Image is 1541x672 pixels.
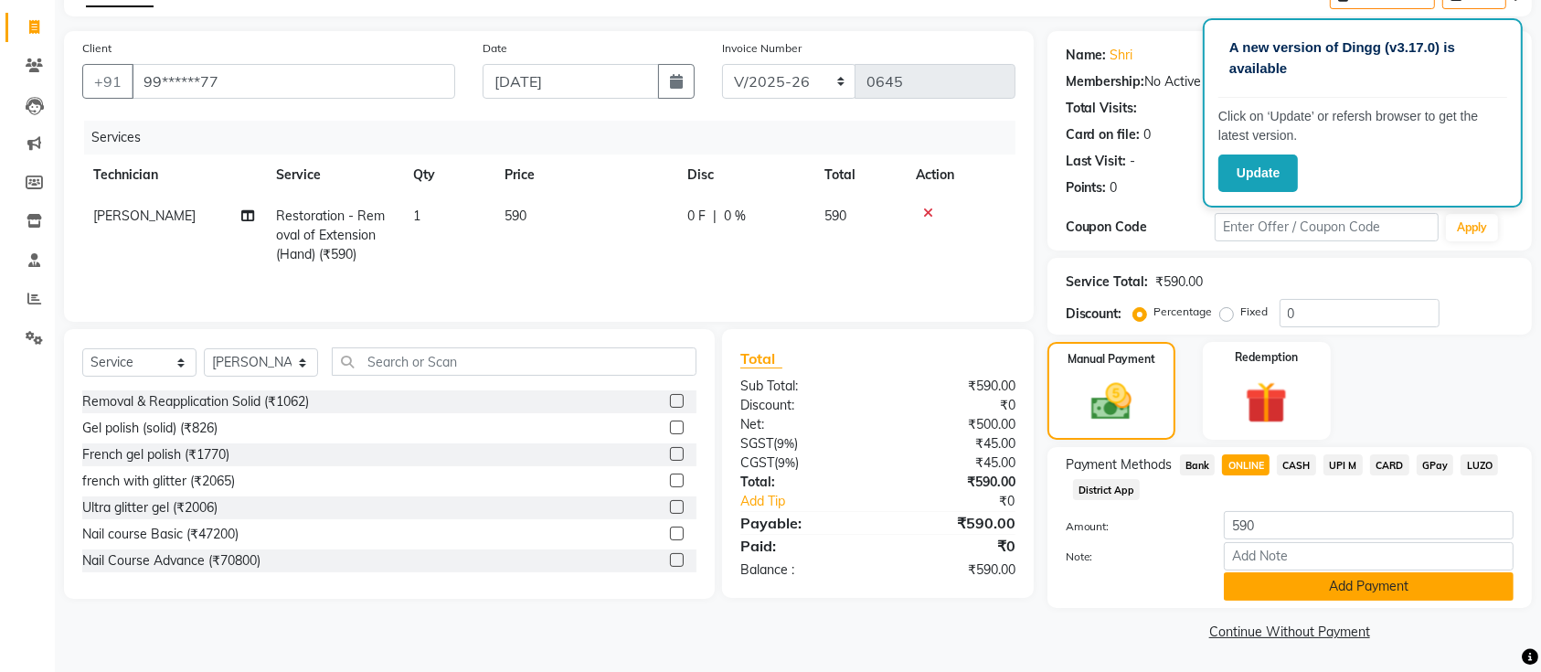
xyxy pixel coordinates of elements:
[265,155,402,196] th: Service
[1066,72,1145,91] div: Membership:
[332,347,696,376] input: Search or Scan
[494,155,676,196] th: Price
[1235,349,1298,366] label: Redemption
[727,396,877,415] div: Discount:
[82,64,133,99] button: +91
[1066,304,1122,324] div: Discount:
[1417,454,1454,475] span: GPay
[82,40,112,57] label: Client
[402,155,494,196] th: Qty
[727,535,877,557] div: Paid:
[1111,46,1133,65] a: Shri
[676,155,813,196] th: Disc
[413,208,420,224] span: 1
[1277,454,1316,475] span: CASH
[1232,377,1301,429] img: _gift.svg
[93,208,196,224] span: [PERSON_NAME]
[1218,107,1507,145] p: Click on ‘Update’ or refersh browser to get the latest version.
[727,453,877,473] div: ( )
[1066,99,1138,118] div: Total Visits:
[1073,479,1141,500] span: District App
[82,525,239,544] div: Nail course Basic (₹47200)
[727,473,877,492] div: Total:
[877,396,1028,415] div: ₹0
[82,419,218,438] div: Gel polish (solid) (₹826)
[740,349,782,368] span: Total
[1066,46,1107,65] div: Name:
[1079,379,1144,425] img: _cash.svg
[1052,518,1210,535] label: Amount:
[1222,454,1270,475] span: ONLINE
[905,155,1015,196] th: Action
[1068,351,1155,368] label: Manual Payment
[777,436,794,451] span: 9%
[877,434,1028,453] div: ₹45.00
[1066,72,1514,91] div: No Active Membership
[84,121,1029,155] div: Services
[740,435,773,452] span: SGST
[877,453,1028,473] div: ₹45.00
[1144,125,1152,144] div: 0
[1066,272,1149,292] div: Service Total:
[1224,542,1514,571] input: Add Note
[1215,213,1439,241] input: Enter Offer / Coupon Code
[82,445,229,464] div: French gel polish (₹1770)
[727,560,877,580] div: Balance :
[713,207,717,226] span: |
[1066,125,1141,144] div: Card on file:
[1224,511,1514,539] input: Amount
[276,208,385,262] span: Restoration - Removal of Extension (Hand) (₹590)
[1052,549,1210,565] label: Note:
[903,492,1029,511] div: ₹0
[877,415,1028,434] div: ₹500.00
[727,512,877,534] div: Payable:
[778,455,795,470] span: 9%
[132,64,455,99] input: Search by Name/Mobile/Email/Code
[1218,155,1298,192] button: Update
[1229,37,1496,79] p: A new version of Dingg (v3.17.0) is available
[877,512,1028,534] div: ₹590.00
[727,377,877,396] div: Sub Total:
[877,535,1028,557] div: ₹0
[82,498,218,517] div: Ultra glitter gel (₹2006)
[483,40,507,57] label: Date
[877,377,1028,396] div: ₹590.00
[740,454,774,471] span: CGST
[727,434,877,453] div: ( )
[1066,455,1173,475] span: Payment Methods
[1066,152,1127,171] div: Last Visit:
[727,415,877,434] div: Net:
[1323,454,1363,475] span: UPI M
[82,551,260,571] div: Nail Course Advance (₹70800)
[1241,304,1269,320] label: Fixed
[727,492,903,511] a: Add Tip
[824,208,846,224] span: 590
[722,40,802,57] label: Invoice Number
[1066,218,1215,237] div: Coupon Code
[1446,214,1498,241] button: Apply
[1156,272,1204,292] div: ₹590.00
[877,473,1028,492] div: ₹590.00
[82,155,265,196] th: Technician
[1111,178,1118,197] div: 0
[82,392,309,411] div: Removal & Reapplication Solid (₹1062)
[1180,454,1216,475] span: Bank
[687,207,706,226] span: 0 F
[724,207,746,226] span: 0 %
[1370,454,1409,475] span: CARD
[82,472,235,491] div: french with glitter (₹2065)
[1224,572,1514,601] button: Add Payment
[505,208,526,224] span: 590
[877,560,1028,580] div: ₹590.00
[1131,152,1136,171] div: -
[1461,454,1498,475] span: LUZO
[813,155,905,196] th: Total
[1051,623,1528,642] a: Continue Without Payment
[1154,304,1213,320] label: Percentage
[1066,178,1107,197] div: Points:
